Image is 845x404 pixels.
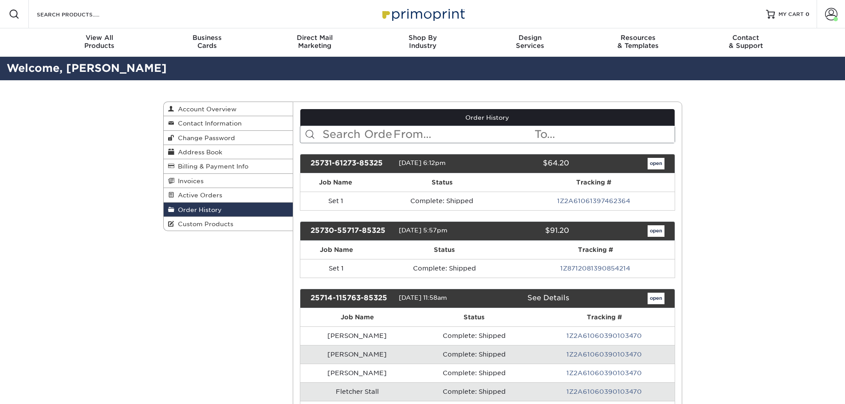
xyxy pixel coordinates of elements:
th: Job Name [300,173,371,192]
a: 1Z2A61061397462364 [557,197,630,204]
span: Active Orders [174,192,222,199]
td: Complete: Shipped [414,326,534,345]
a: Address Book [164,145,293,159]
a: open [648,293,664,304]
span: 0 [806,11,810,17]
a: Resources& Templates [584,28,692,57]
div: 25731-61273-85325 [304,158,399,169]
input: SEARCH PRODUCTS..... [36,9,122,20]
a: Custom Products [164,217,293,231]
a: open [648,225,664,237]
td: [PERSON_NAME] [300,364,414,382]
a: 1Z2A61060390103470 [566,332,642,339]
td: Complete: Shipped [372,259,516,278]
span: Design [476,34,584,42]
div: Marketing [261,34,369,50]
span: Contact [692,34,800,42]
th: Status [372,241,516,259]
span: Billing & Payment Info [174,163,248,170]
th: Job Name [300,241,372,259]
span: [DATE] 6:12pm [399,159,446,166]
td: Fletcher Stall [300,382,414,401]
td: Complete: Shipped [371,192,513,210]
div: $91.20 [481,225,576,237]
a: 1Z2A61060390103470 [566,369,642,377]
a: See Details [527,294,569,302]
div: $64.20 [481,158,576,169]
span: Business [153,34,261,42]
a: Shop ByIndustry [369,28,476,57]
a: Billing & Payment Info [164,159,293,173]
span: Invoices [174,177,204,184]
a: Contact& Support [692,28,800,57]
a: Order History [164,203,293,217]
th: Status [414,308,534,326]
div: 25714-115763-85325 [304,293,399,304]
th: Job Name [300,308,414,326]
div: 25730-55717-85325 [304,225,399,237]
div: & Support [692,34,800,50]
a: Account Overview [164,102,293,116]
span: Shop By [369,34,476,42]
td: Set 1 [300,259,372,278]
span: View All [46,34,153,42]
td: Complete: Shipped [414,382,534,401]
span: [DATE] 5:57pm [399,227,448,234]
span: MY CART [778,11,804,18]
td: Complete: Shipped [414,364,534,382]
a: Invoices [164,174,293,188]
td: [PERSON_NAME] [300,326,414,345]
div: Products [46,34,153,50]
th: Tracking # [534,308,675,326]
a: DesignServices [476,28,584,57]
a: BusinessCards [153,28,261,57]
span: Change Password [174,134,235,141]
a: 1Z8712081390854214 [560,265,630,272]
input: To... [534,126,675,143]
a: View AllProducts [46,28,153,57]
span: Contact Information [174,120,242,127]
span: Address Book [174,149,222,156]
th: Tracking # [516,241,675,259]
a: 1Z2A61060390103470 [566,388,642,395]
div: Cards [153,34,261,50]
div: & Templates [584,34,692,50]
a: Active Orders [164,188,293,202]
input: From... [393,126,534,143]
a: Contact Information [164,116,293,130]
th: Tracking # [513,173,675,192]
td: [PERSON_NAME] [300,345,414,364]
td: Complete: Shipped [414,345,534,364]
div: Industry [369,34,476,50]
a: Order History [300,109,675,126]
span: Custom Products [174,220,233,227]
span: Account Overview [174,106,236,113]
div: Services [476,34,584,50]
span: Direct Mail [261,34,369,42]
span: Order History [174,206,222,213]
span: [DATE] 11:58am [399,294,447,301]
span: Resources [584,34,692,42]
a: Direct MailMarketing [261,28,369,57]
td: Set 1 [300,192,371,210]
input: Search Orders... [322,126,393,143]
a: Change Password [164,131,293,145]
th: Status [371,173,513,192]
img: Primoprint [378,4,467,24]
a: 1Z2A61060390103470 [566,351,642,358]
a: open [648,158,664,169]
